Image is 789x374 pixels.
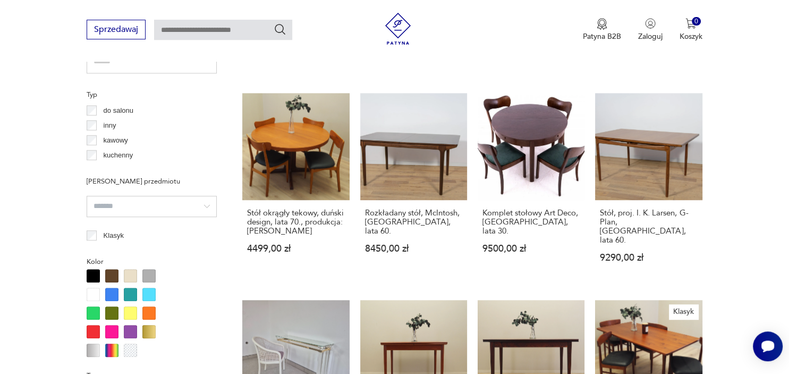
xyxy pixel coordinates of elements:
p: Koszyk [680,31,702,41]
p: 9500,00 zł [482,244,580,253]
img: Patyna - sklep z meblami i dekoracjami vintage [382,13,414,45]
h3: Komplet stołowy Art Deco, [GEOGRAPHIC_DATA], lata 30. [482,209,580,236]
a: Stół okrągły tekowy, duński design, lata 70., produkcja: DaniaStół okrągły tekowy, duński design,... [242,93,349,283]
p: kuchenny [104,149,133,161]
button: Szukaj [274,23,286,36]
button: Patyna B2B [583,18,621,41]
p: 4499,00 zł [247,244,344,253]
p: 8450,00 zł [365,244,462,253]
a: Sprzedawaj [87,27,146,34]
button: Sprzedawaj [87,20,146,39]
p: Klasyk [104,230,124,242]
a: Ikona medaluPatyna B2B [583,18,621,41]
p: Patyna B2B [583,31,621,41]
p: 9290,00 zł [600,253,697,262]
img: Ikonka użytkownika [645,18,656,29]
button: Zaloguj [638,18,663,41]
p: inny [104,120,116,131]
h3: Stół, proj. I. K. Larsen, G-Plan, [GEOGRAPHIC_DATA], lata 60. [600,209,697,245]
img: Ikona medalu [597,18,607,30]
p: Kolor [87,256,217,268]
p: [PERSON_NAME] przedmiotu [87,176,217,187]
a: Komplet stołowy Art Deco, Polska, lata 30.Komplet stołowy Art Deco, [GEOGRAPHIC_DATA], lata 30.95... [478,93,584,283]
img: Ikona koszyka [685,18,696,29]
button: 0Koszyk [680,18,702,41]
div: 0 [692,17,701,26]
a: Rozkładany stół, McIntosh, Wielka Brytania, lata 60.Rozkładany stół, McIntosh, [GEOGRAPHIC_DATA],... [360,93,467,283]
a: Stół, proj. I. K. Larsen, G-Plan, Wielka Brytania, lata 60.Stół, proj. I. K. Larsen, G-Plan, [GEO... [595,93,702,283]
iframe: Smartsupp widget button [753,331,783,361]
h3: Rozkładany stół, McIntosh, [GEOGRAPHIC_DATA], lata 60. [365,209,462,236]
p: kawowy [104,135,128,146]
p: Typ [87,89,217,101]
p: do salonu [104,105,133,117]
p: Zaloguj [638,31,663,41]
h3: Stół okrągły tekowy, duński design, lata 70., produkcja: [PERSON_NAME] [247,209,344,236]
